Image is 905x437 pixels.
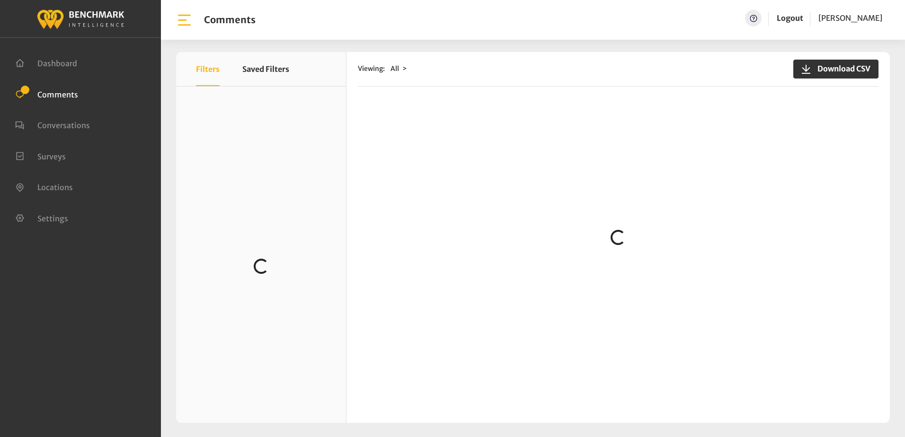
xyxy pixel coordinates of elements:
span: Dashboard [37,59,77,68]
img: benchmark [36,7,124,30]
a: Conversations [15,120,90,129]
button: Filters [196,52,220,86]
span: Download CSV [812,63,870,74]
a: Locations [15,182,73,191]
a: Logout [777,10,803,26]
span: Locations [37,183,73,192]
span: [PERSON_NAME] [818,13,882,23]
a: [PERSON_NAME] [818,10,882,26]
a: Dashboard [15,58,77,67]
img: bar [176,12,193,28]
span: All [390,64,399,73]
a: Settings [15,213,68,222]
span: Conversations [37,121,90,130]
a: Logout [777,13,803,23]
span: Comments [37,89,78,99]
span: Settings [37,213,68,223]
span: Surveys [37,151,66,161]
button: Saved Filters [242,52,289,86]
a: Surveys [15,151,66,160]
a: Comments [15,89,78,98]
button: Download CSV [793,60,878,79]
h1: Comments [204,14,256,26]
span: Viewing: [358,64,385,74]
